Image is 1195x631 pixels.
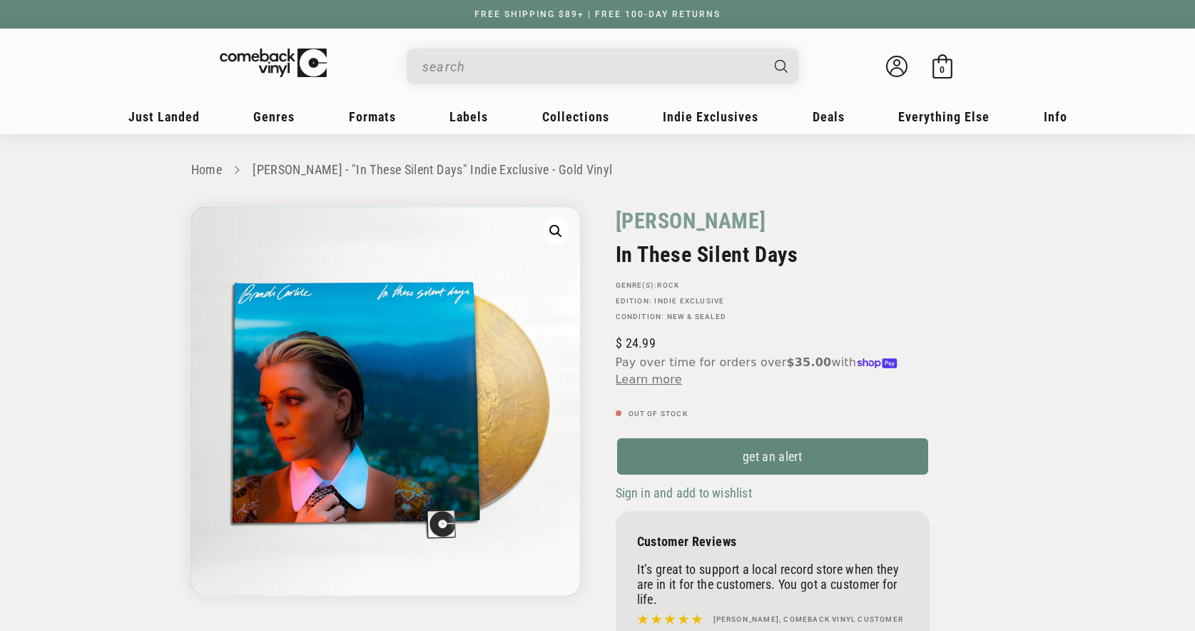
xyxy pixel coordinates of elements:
[616,242,930,267] h2: In These Silent Days
[616,335,656,350] span: 24.99
[542,109,609,124] span: Collections
[813,109,845,124] span: Deals
[616,485,752,500] span: Sign in and add to wishlist
[616,207,766,235] a: [PERSON_NAME]
[616,335,622,350] span: $
[422,52,761,81] input: search
[191,160,1005,181] nav: breadcrumbs
[253,162,612,177] a: [PERSON_NAME] - "In These Silent Days" Indie Exclusive - Gold Vinyl
[663,109,758,124] span: Indie Exclusives
[637,610,703,629] img: star5.svg
[407,49,799,84] div: Search
[191,162,222,177] a: Home
[616,437,930,476] a: get an alert
[940,64,945,75] span: 0
[657,281,679,289] a: Rock
[616,313,930,321] p: Condition: New & Sealed
[349,109,396,124] span: Formats
[713,614,904,625] h4: [PERSON_NAME], Comeback Vinyl customer
[1044,109,1067,124] span: Info
[616,485,756,501] button: Sign in and add to wishlist
[449,109,488,124] span: Labels
[898,109,990,124] span: Everything Else
[637,562,908,607] p: It’s great to support a local record store when they are in it for the customers. You got a custo...
[616,281,930,290] p: GENRE(S):
[637,534,908,549] p: Customer Reviews
[762,49,800,84] button: Search
[128,109,200,124] span: Just Landed
[616,297,930,306] p: Edition:
[616,410,930,418] p: Out of stock
[654,297,724,305] a: Indie Exclusive
[460,9,735,19] a: FREE SHIPPING $89+ | FREE 100-DAY RETURNS
[253,109,295,124] span: Genres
